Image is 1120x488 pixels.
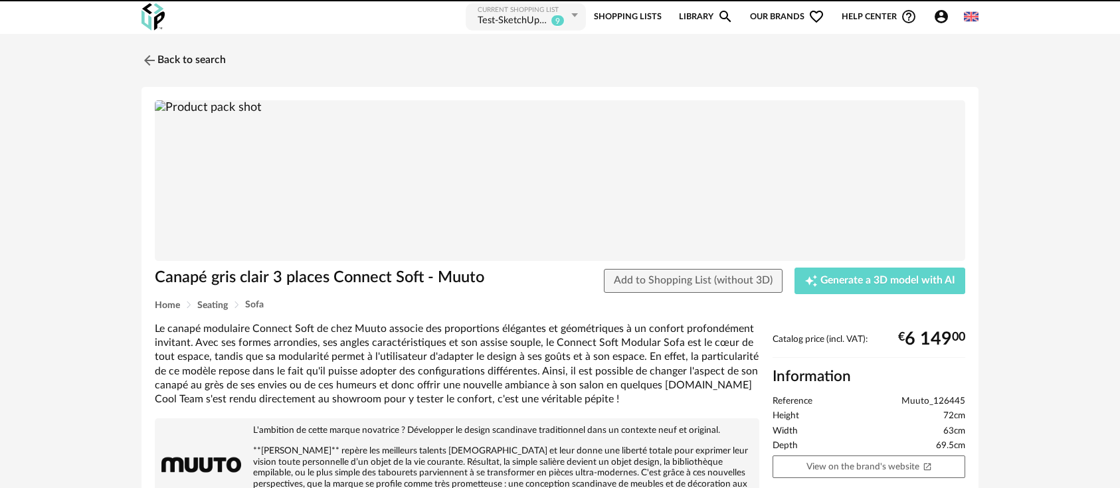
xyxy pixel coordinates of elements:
[820,276,955,286] span: Generate a 3D model with AI
[773,426,798,438] span: Width
[842,9,917,25] span: Help centerHelp Circle Outline icon
[773,367,965,386] h2: Information
[901,396,965,408] span: Muuto_126445
[773,396,812,408] span: Reference
[155,301,180,310] span: Home
[964,9,979,24] img: us
[155,300,965,310] div: Breadcrumb
[197,301,228,310] span: Seating
[933,9,949,25] span: Account Circle icon
[943,410,965,422] span: 72cm
[773,334,965,359] div: Catalog price (incl. VAT):
[717,9,733,25] span: Magnify icon
[141,46,226,75] a: Back to search
[551,15,565,27] sup: 9
[141,52,157,68] img: svg+xml;base64,PHN2ZyB3aWR0aD0iMjQiIGhlaWdodD0iMjQiIHZpZXdCb3g9IjAgMCAyNCAyNCIgZmlsbD0ibm9uZSIgeG...
[750,2,824,32] span: Our brands
[614,275,773,285] span: Add to Shopping List (without 3D)
[901,9,917,25] span: Help Circle Outline icon
[161,425,753,436] p: L'ambition de cette marque novatrice ? Développer le design scandinave traditionnel dans un conte...
[594,2,662,32] a: Shopping Lists
[478,15,548,28] div: Test-SketchUp2026
[155,268,485,288] h1: Canapé gris clair 3 places Connect Soft - Muuto
[604,269,783,293] button: Add to Shopping List (without 3D)
[773,440,798,452] span: Depth
[933,9,955,25] span: Account Circle icon
[245,300,264,309] span: Sofa
[943,426,965,438] span: 63cm
[155,100,965,262] img: Product pack shot
[898,334,965,345] div: € 00
[155,322,759,407] div: Le canapé modulaire Connect Soft de chez Muuto associe des proportions élégantes et géométriques ...
[141,3,165,31] img: OXP
[936,440,965,452] span: 69.5cm
[679,2,733,32] a: LibraryMagnify icon
[478,6,568,15] div: Current Shopping List
[923,461,932,471] span: Open In New icon
[773,455,965,479] a: View on the brand's websiteOpen In New icon
[808,9,824,25] span: Heart Outline icon
[905,334,952,345] span: 6 149
[794,268,965,294] button: Creation icon Generate a 3D model with AI
[804,274,818,287] span: Creation icon
[773,410,799,422] span: Height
